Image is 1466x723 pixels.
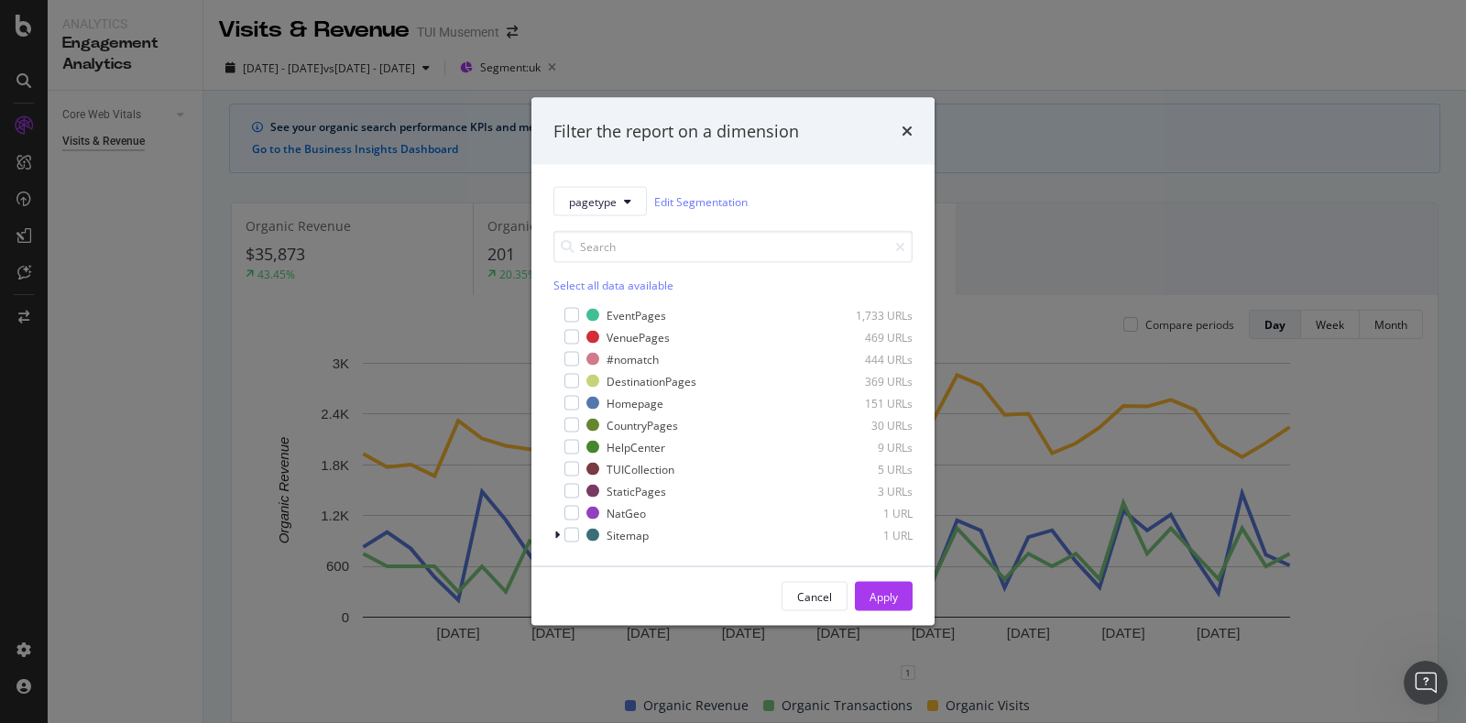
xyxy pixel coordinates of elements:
[823,483,913,498] div: 3 URLs
[1404,661,1448,705] iframe: Intercom live chat
[607,527,649,542] div: Sitemap
[607,329,670,345] div: VenuePages
[607,483,666,498] div: StaticPages
[823,527,913,542] div: 1 URL
[569,193,617,209] span: pagetype
[823,329,913,345] div: 469 URLs
[902,119,913,143] div: times
[823,373,913,389] div: 369 URLs
[607,505,646,520] div: NatGeo
[823,461,913,477] div: 5 URLs
[797,588,832,604] div: Cancel
[607,439,665,455] div: HelpCenter
[607,351,659,367] div: #nomatch
[607,417,678,433] div: CountryPages
[823,395,913,411] div: 151 URLs
[553,278,913,293] div: Select all data available
[607,373,696,389] div: DestinationPages
[870,588,898,604] div: Apply
[553,231,913,263] input: Search
[823,439,913,455] div: 9 URLs
[823,505,913,520] div: 1 URL
[782,582,848,611] button: Cancel
[553,187,647,216] button: pagetype
[823,351,913,367] div: 444 URLs
[607,307,666,323] div: EventPages
[531,97,935,626] div: modal
[855,582,913,611] button: Apply
[553,119,799,143] div: Filter the report on a dimension
[607,395,663,411] div: Homepage
[607,461,674,477] div: TUICollection
[823,307,913,323] div: 1,733 URLs
[823,417,913,433] div: 30 URLs
[654,192,748,211] a: Edit Segmentation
